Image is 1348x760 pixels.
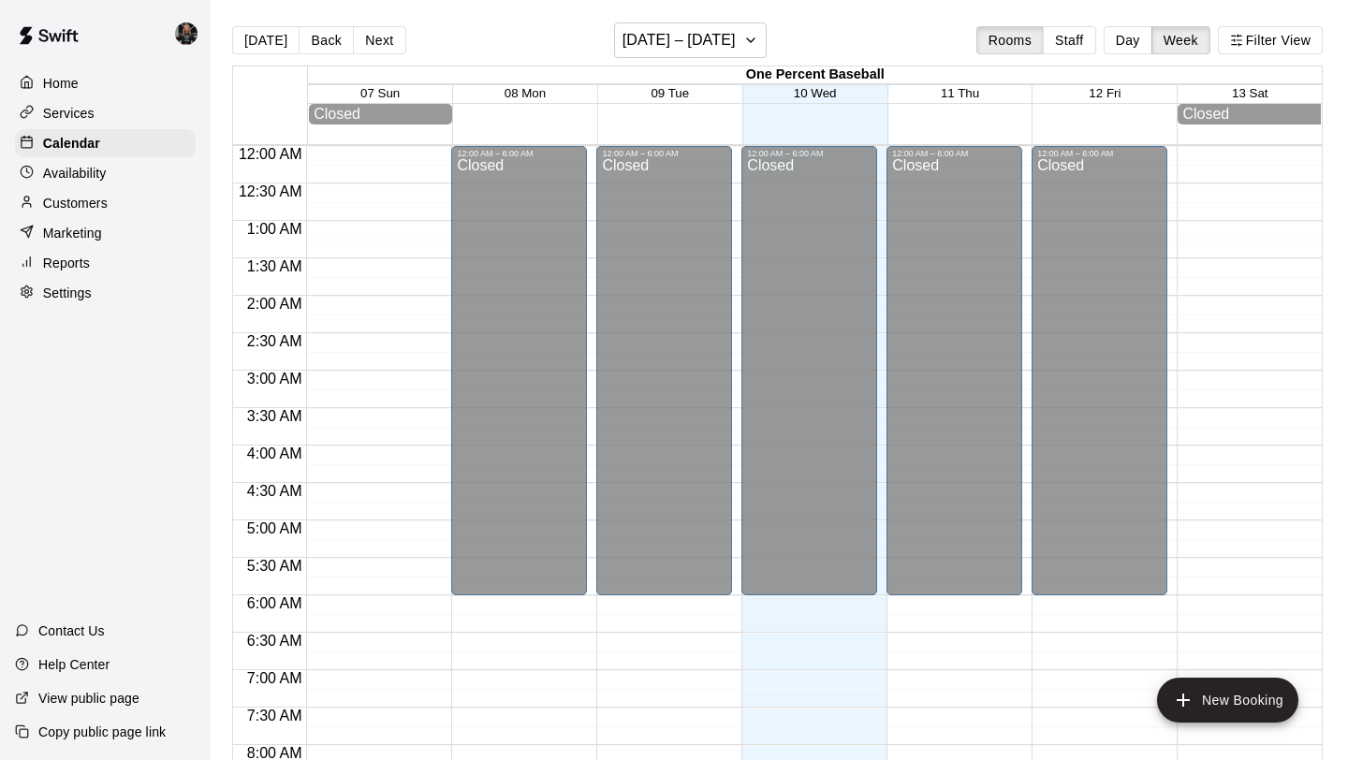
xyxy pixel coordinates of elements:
button: Next [353,26,405,54]
button: [DATE] [232,26,300,54]
button: 09 Tue [651,86,689,100]
p: Contact Us [38,621,105,640]
a: Reports [15,249,196,277]
span: 3:30 AM [242,408,307,424]
button: Back [299,26,354,54]
a: Customers [15,189,196,217]
h6: [DATE] – [DATE] [623,27,736,53]
p: View public page [38,689,139,708]
div: Closed [314,106,447,123]
button: Staff [1043,26,1096,54]
div: One Percent Baseball [308,66,1322,84]
div: 12:00 AM – 6:00 AM: Closed [741,146,877,595]
p: Reports [43,254,90,272]
p: Settings [43,284,92,302]
p: Help Center [38,655,110,674]
span: 4:30 AM [242,483,307,499]
p: Availability [43,164,107,183]
button: 11 Thu [941,86,979,100]
div: 12:00 AM – 6:00 AM: Closed [886,146,1022,595]
div: 12:00 AM – 6:00 AM [602,149,726,158]
p: Customers [43,194,108,212]
p: Copy public page link [38,723,166,741]
button: Week [1151,26,1210,54]
div: Closed [1037,158,1162,602]
a: Settings [15,279,196,307]
span: 4:00 AM [242,446,307,461]
span: 2:30 AM [242,333,307,349]
a: Services [15,99,196,127]
div: 12:00 AM – 6:00 AM: Closed [451,146,587,595]
div: Closed [602,158,726,602]
a: Marketing [15,219,196,247]
button: Rooms [976,26,1044,54]
div: Closed [892,158,1017,602]
a: Home [15,69,196,97]
button: 08 Mon [505,86,546,100]
div: Garrett & Sean 1on1 Lessons [171,15,211,52]
span: 7:30 AM [242,708,307,723]
div: 12:00 AM – 6:00 AM [1037,149,1162,158]
button: Filter View [1218,26,1323,54]
p: Marketing [43,224,102,242]
span: 7:00 AM [242,670,307,686]
img: Garrett & Sean 1on1 Lessons [175,22,198,45]
button: 10 Wed [794,86,837,100]
span: 12:00 AM [234,146,307,162]
div: Closed [747,158,872,602]
span: 5:30 AM [242,558,307,574]
button: 13 Sat [1232,86,1268,100]
button: add [1157,678,1298,723]
button: [DATE] – [DATE] [614,22,767,58]
div: 12:00 AM – 6:00 AM [892,149,1017,158]
p: Services [43,104,95,123]
span: 12:30 AM [234,183,307,199]
div: Closed [1182,106,1316,123]
p: Home [43,74,79,93]
p: Calendar [43,134,100,153]
div: 12:00 AM – 6:00 AM [747,149,872,158]
span: 1:30 AM [242,258,307,274]
span: 1:00 AM [242,221,307,237]
span: 5:00 AM [242,520,307,536]
span: 2:00 AM [242,296,307,312]
span: 6:30 AM [242,633,307,649]
button: 07 Sun [360,86,400,100]
a: Calendar [15,129,196,157]
a: Availability [15,159,196,187]
div: 12:00 AM – 6:00 AM: Closed [596,146,732,595]
span: 6:00 AM [242,595,307,611]
div: 12:00 AM – 6:00 AM: Closed [1032,146,1167,595]
span: 3:00 AM [242,371,307,387]
button: Day [1104,26,1152,54]
button: 12 Fri [1089,86,1121,100]
div: Closed [457,158,581,602]
div: 12:00 AM – 6:00 AM [457,149,581,158]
